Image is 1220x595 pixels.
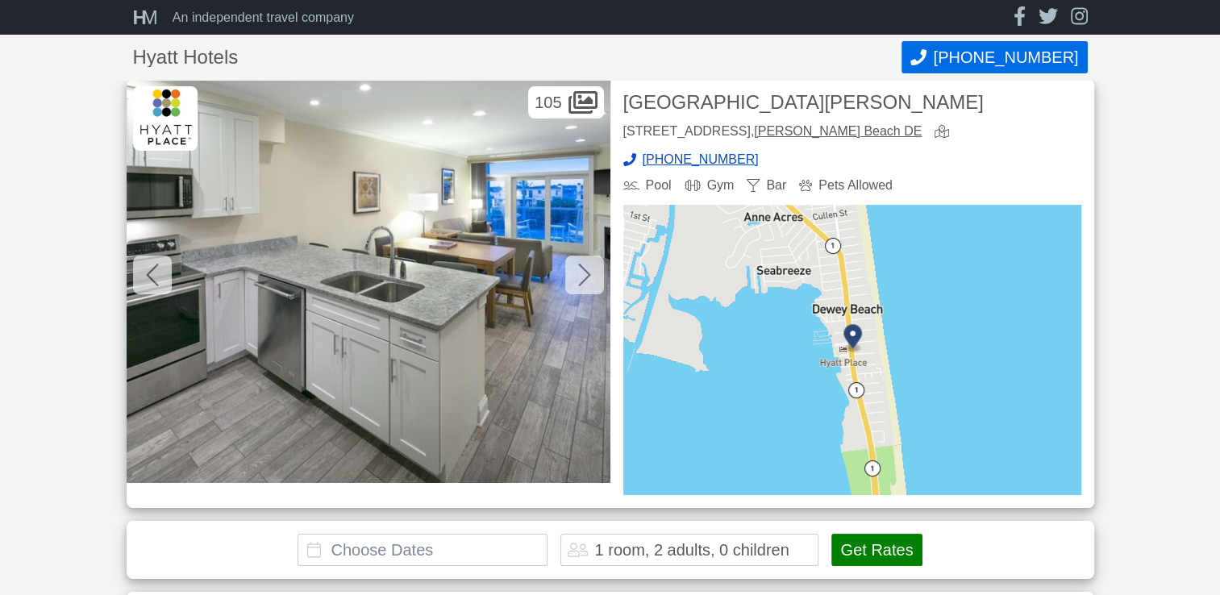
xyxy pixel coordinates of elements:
a: view map [935,125,956,140]
span: H [133,6,142,28]
div: An independent travel company [173,11,354,24]
span: [PHONE_NUMBER] [933,48,1078,67]
a: HM [133,8,166,27]
img: Room [127,80,610,483]
img: map [623,205,1081,495]
button: Call [901,41,1087,73]
input: Choose Dates [298,534,548,566]
div: Bar [747,179,786,192]
div: Gym [685,179,735,192]
div: 105 [528,86,603,119]
h1: Hyatt Hotels [133,48,902,67]
a: [PERSON_NAME] Beach DE [754,124,922,138]
img: Hyatt Hotels [133,86,198,151]
span: [PHONE_NUMBER] [643,153,759,166]
h2: [GEOGRAPHIC_DATA][PERSON_NAME] [623,93,1081,112]
div: Pool [623,179,672,192]
a: facebook [1014,6,1026,28]
div: [STREET_ADDRESS], [623,125,922,140]
a: twitter [1039,6,1058,28]
a: instagram [1071,6,1088,28]
div: Pets Allowed [799,179,893,192]
span: M [142,6,153,28]
div: 1 room, 2 adults, 0 children [594,542,789,558]
button: Get Rates [831,534,922,566]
